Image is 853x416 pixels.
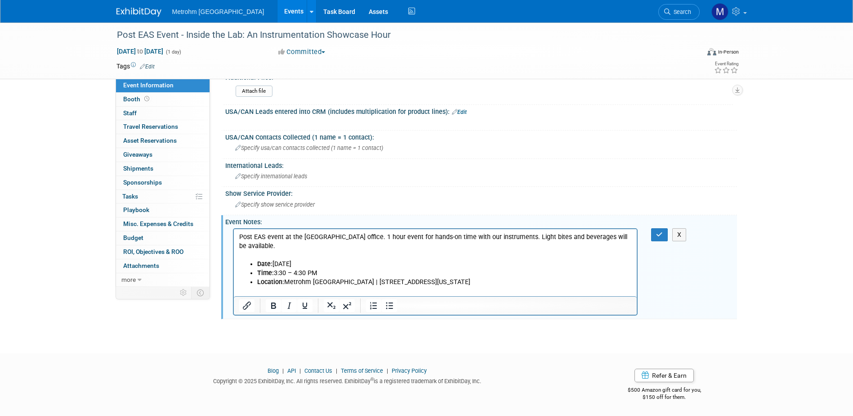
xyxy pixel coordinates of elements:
[136,48,144,55] span: to
[707,48,716,55] img: Format-Inperson.png
[234,229,637,296] iframe: Rich Text Area
[143,95,151,102] span: Booth not reserved yet
[392,367,427,374] a: Privacy Policy
[23,31,39,39] b: Date:
[658,4,700,20] a: Search
[23,49,50,57] b: Location:
[140,63,155,70] a: Edit
[268,367,279,374] a: Blog
[334,367,339,374] span: |
[116,162,210,176] a: Shipments
[634,369,694,382] a: Refer & Earn
[672,228,687,241] button: X
[235,173,307,180] span: Specify international leads
[304,367,332,374] a: Contact Us
[191,287,210,298] td: Toggle Event Tabs
[225,159,737,170] div: International Leads:
[116,62,155,71] td: Tags
[123,248,183,255] span: ROI, Objectives & ROO
[23,49,398,58] li: Metrohm [GEOGRAPHIC_DATA] | [STREET_ADDRESS][US_STATE]
[176,287,192,298] td: Personalize Event Tab Strip
[297,367,303,374] span: |
[116,107,210,120] a: Staff
[123,123,178,130] span: Travel Reservations
[281,299,297,312] button: Italic
[116,217,210,231] a: Misc. Expenses & Credits
[114,27,686,43] div: Post EAS Event - Inside the Lab: An Instrumentation Showcase Hour
[235,145,383,151] span: Specify usa/can contacts collected (1 name = 1 contact)
[116,120,210,134] a: Travel Reservations
[225,215,737,226] div: Event Notes:
[592,380,737,401] div: $500 Amazon gift card for you,
[116,79,210,92] a: Event Information
[225,105,737,117] div: USA/CAN Leads entered into CRM (includes multiplication for product lines):
[324,299,339,312] button: Subscript
[287,367,296,374] a: API
[123,137,177,144] span: Asset Reservations
[116,134,210,148] a: Asset Reservations
[116,47,164,55] span: [DATE] [DATE]
[5,4,399,76] body: Rich Text Area. Press ALT-0 for help.
[297,299,313,312] button: Underline
[123,206,149,213] span: Playbook
[225,131,737,142] div: USA/CAN Contacts Collected (1 name = 1 contact):
[275,47,329,57] button: Committed
[123,81,174,89] span: Event Information
[452,109,467,115] a: Edit
[123,151,152,158] span: Giveaways
[172,8,264,15] span: Metrohm [GEOGRAPHIC_DATA]
[116,259,210,273] a: Attachments
[382,299,397,312] button: Bullet list
[116,231,210,245] a: Budget
[592,393,737,401] div: $150 off for them.
[23,40,398,49] li: 3:30 – 4:30 PM
[341,367,383,374] a: Terms of Service
[366,299,381,312] button: Numbered list
[23,40,40,48] b: Time:
[384,367,390,374] span: |
[711,3,728,20] img: Michelle Simoes
[116,245,210,259] a: ROI, Objectives & ROO
[116,148,210,162] a: Giveaways
[123,109,137,117] span: Staff
[266,299,281,312] button: Bold
[371,377,374,382] sup: ®
[5,4,398,22] p: Post EAS event at the [GEOGRAPHIC_DATA] office. 1 hour event for hands-on time with our instrumen...
[116,203,210,217] a: Playbook
[23,31,398,40] li: [DATE]
[123,179,162,186] span: Sponsorships
[123,262,159,269] span: Attachments
[123,95,151,103] span: Booth
[123,220,193,227] span: Misc. Expenses & Credits
[718,49,739,55] div: In-Person
[116,375,579,385] div: Copyright © 2025 ExhibitDay, Inc. All rights reserved. ExhibitDay is a registered trademark of Ex...
[123,234,143,241] span: Budget
[714,62,738,66] div: Event Rating
[116,8,161,17] img: ExhibitDay
[280,367,286,374] span: |
[122,193,138,200] span: Tasks
[225,187,737,198] div: Show Service Provider:
[670,9,691,15] span: Search
[116,273,210,287] a: more
[647,47,739,60] div: Event Format
[239,299,255,312] button: Insert/edit link
[121,276,136,283] span: more
[123,165,153,172] span: Shipments
[339,299,355,312] button: Superscript
[116,93,210,106] a: Booth
[165,49,181,55] span: (1 day)
[235,201,315,208] span: Specify show service provider
[116,176,210,190] a: Sponsorships
[116,190,210,203] a: Tasks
